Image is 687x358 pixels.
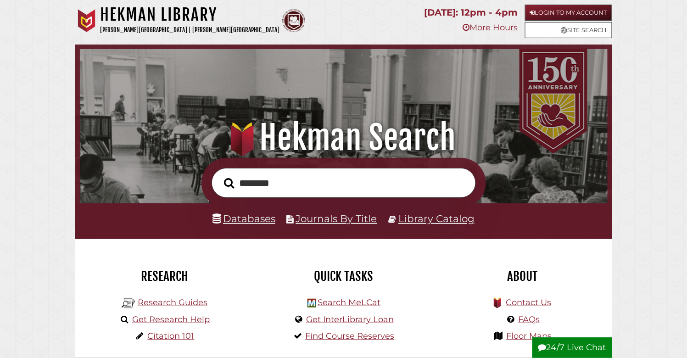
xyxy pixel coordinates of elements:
[212,213,275,224] a: Databases
[506,297,551,308] a: Contact Us
[224,178,235,189] i: Search
[101,5,280,25] h1: Hekman Library
[296,213,377,224] a: Journals By Title
[518,314,540,324] a: FAQs
[318,297,380,308] a: Search MeLCat
[138,297,207,308] a: Research Guides
[82,268,247,284] h2: Research
[525,22,612,38] a: Site Search
[424,5,518,21] p: [DATE]: 12pm - 4pm
[261,268,426,284] h2: Quick Tasks
[148,331,195,341] a: Citation 101
[132,314,210,324] a: Get Research Help
[220,175,239,191] button: Search
[90,117,597,158] h1: Hekman Search
[306,314,394,324] a: Get InterLibrary Loan
[101,25,280,35] p: [PERSON_NAME][GEOGRAPHIC_DATA] | [PERSON_NAME][GEOGRAPHIC_DATA]
[282,9,305,32] img: Calvin Theological Seminary
[307,299,316,308] img: Hekman Library Logo
[306,331,395,341] a: Find Course Reserves
[440,268,605,284] h2: About
[525,5,612,21] a: Login to My Account
[398,213,475,224] a: Library Catalog
[75,9,98,32] img: Calvin University
[463,22,518,33] a: More Hours
[506,331,552,341] a: Floor Maps
[122,296,135,310] img: Hekman Library Logo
